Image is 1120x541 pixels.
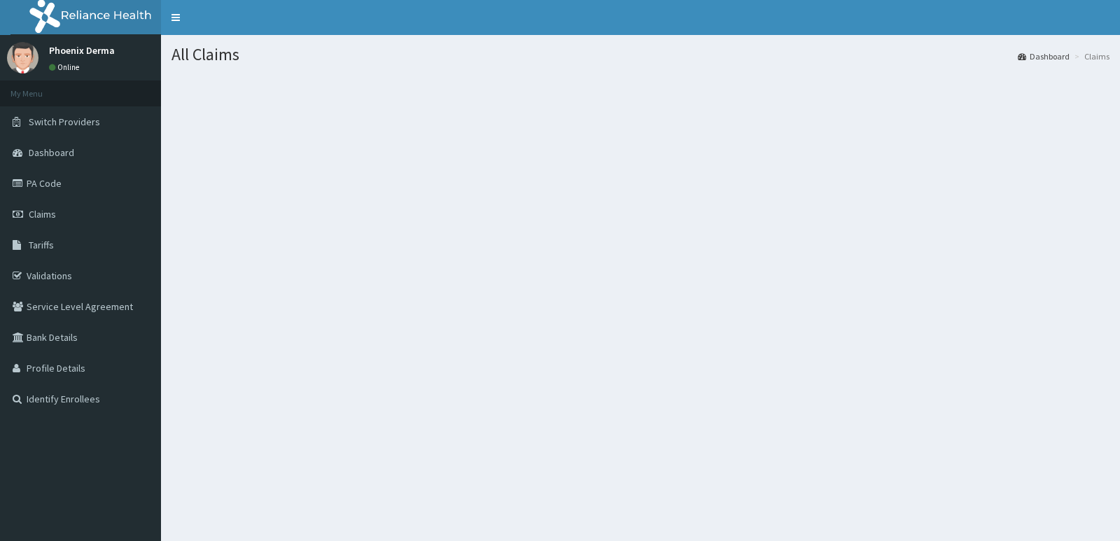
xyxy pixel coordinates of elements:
[49,62,83,72] a: Online
[171,45,1109,64] h1: All Claims
[29,208,56,220] span: Claims
[29,115,100,128] span: Switch Providers
[1018,50,1070,62] a: Dashboard
[29,146,74,159] span: Dashboard
[7,42,38,73] img: User Image
[29,239,54,251] span: Tariffs
[49,45,115,55] p: Phoenix Derma
[1071,50,1109,62] li: Claims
